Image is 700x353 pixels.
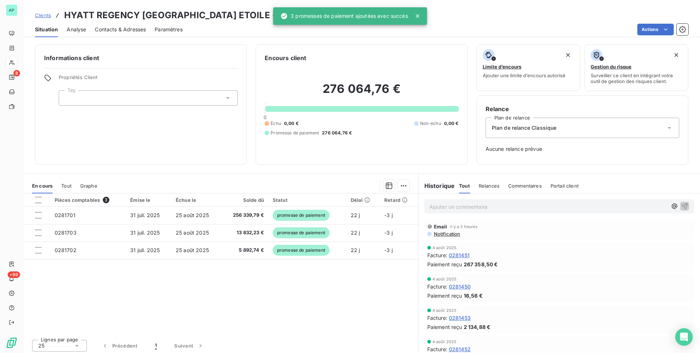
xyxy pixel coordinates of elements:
span: Non-échu [420,120,441,127]
span: 0281451 [449,251,470,259]
span: Échu [271,120,281,127]
span: 0281450 [449,283,471,290]
span: Tout [459,183,470,189]
span: Commentaires [508,183,542,189]
span: Gestion du risque [591,64,631,70]
span: 25 août 2025 [176,247,209,253]
span: 22 j [351,230,360,236]
span: Plan de relance Classique [492,124,557,132]
span: Relances [479,183,499,189]
span: 13 832,23 € [226,229,264,236]
span: 25 [38,342,44,349]
span: +99 [8,271,20,278]
div: Statut [273,197,342,203]
span: Graphe [80,183,97,189]
button: Gestion du risqueSurveiller ce client en intégrant votre outil de gestion des risques client. [584,44,688,91]
span: Limite d’encours [483,64,521,70]
div: 3 promesses de paiement ajoutées avec succès [280,9,408,23]
span: Paiement reçu [427,292,462,299]
span: 8 [13,70,20,77]
span: Notification [433,231,460,237]
span: 0281703 [55,230,77,236]
div: Open Intercom Messenger [675,328,693,346]
span: Analyse [67,26,86,33]
span: 4 août 2025 [432,340,457,344]
span: En cours [32,183,52,189]
span: 0281453 [449,314,471,322]
a: Clients [35,12,51,19]
img: Logo LeanPay [6,337,17,349]
span: promesse de paiement [273,210,330,221]
span: Email [434,224,447,230]
span: Propriétés Client [59,74,238,85]
span: Surveiller ce client en intégrant votre outil de gestion des risques client. [591,72,682,84]
span: 0 [264,114,267,120]
span: 4 août 2025 [432,308,457,313]
div: Retard [384,197,414,203]
span: 16,56 € [464,292,483,299]
span: Paramètres [155,26,183,33]
span: 1 [155,342,157,349]
h6: Informations client [44,54,238,62]
span: -3 j [384,230,393,236]
span: 4 août 2025 [432,277,457,281]
span: promesse de paiement [273,245,330,256]
div: Pièces comptables [55,197,122,203]
span: Paiement reçu [427,323,462,331]
span: Situation [35,26,58,33]
input: Ajouter une valeur [65,95,71,101]
span: 276 064,76 € [322,130,352,136]
div: Solde dû [226,197,264,203]
span: Ajouter une limite d’encours autorisé [483,72,565,78]
span: 2 134,88 € [464,323,491,331]
span: Paiement reçu [427,260,462,268]
span: 0,00 € [444,120,459,127]
span: 22 j [351,212,360,218]
span: 31 juil. 2025 [130,247,160,253]
button: Limite d’encoursAjouter une limite d’encours autorisé [477,44,580,91]
div: AP [6,4,17,16]
span: 267 358,50 € [464,260,498,268]
span: 256 339,79 € [226,212,264,219]
span: promesse de paiement [273,227,330,238]
span: 3 [103,197,109,203]
span: Portail client [551,183,579,189]
span: -3 j [384,247,393,253]
span: 25 août 2025 [176,212,209,218]
a: 8 [6,71,17,83]
span: 4 août 2025 [432,246,457,250]
span: Facture : [427,345,447,353]
span: 0281452 [449,345,471,353]
div: Émise le [130,197,167,203]
span: 0281702 [55,247,77,253]
span: 31 juil. 2025 [130,212,160,218]
span: 25 août 2025 [176,230,209,236]
button: Actions [637,24,674,35]
div: Échue le [176,197,217,203]
span: Aucune relance prévue [486,145,679,153]
span: 0281701 [55,212,75,218]
span: -3 j [384,212,393,218]
span: Facture : [427,251,447,259]
span: 31 juil. 2025 [130,230,160,236]
span: 22 j [351,247,360,253]
h6: Relance [486,105,679,113]
span: Promesse de paiement [271,130,319,136]
span: Contacts & Adresses [95,26,146,33]
span: 5 892,74 € [226,247,264,254]
span: Tout [61,183,71,189]
span: Facture : [427,314,447,322]
div: Délai [351,197,376,203]
h6: Historique [419,181,455,190]
h3: HYATT REGENCY [GEOGRAPHIC_DATA] ETOILE - 411388900 [64,9,327,22]
span: Facture : [427,283,447,290]
h6: Encours client [265,54,306,62]
span: il y a 3 heures [450,224,477,229]
span: Clients [35,12,51,18]
span: 0,00 € [284,120,299,127]
h2: 276 064,76 € [265,82,458,103]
